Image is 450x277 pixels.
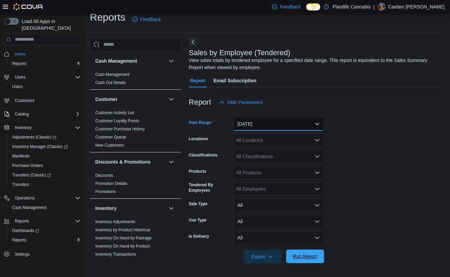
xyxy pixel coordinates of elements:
[12,217,80,225] span: Reports
[189,38,197,46] button: Next
[14,3,44,10] img: Cova
[7,132,83,142] a: Adjustments (Classic)
[1,193,83,203] button: Operations
[95,228,150,232] a: Inventory by Product Historical
[95,72,129,77] span: Cash Management
[9,180,32,189] a: Transfers
[95,219,135,224] a: Inventory Adjustments
[189,98,211,106] h3: Report
[95,80,126,85] span: Cash Out Details
[12,217,32,225] button: Reports
[9,227,42,235] a: Dashboards
[95,96,117,103] h3: Customer
[315,170,320,175] button: Open list of options
[12,134,56,140] span: Adjustments (Classic)
[9,180,80,189] span: Transfers
[189,234,209,239] label: Is Delivery
[388,3,445,11] p: Caelam [PERSON_NAME]
[140,16,161,23] span: Feedback
[9,227,80,235] span: Dashboards
[1,109,83,119] button: Catalog
[9,152,80,160] span: Manifests
[95,58,166,64] button: Cash Management
[9,133,80,141] span: Adjustments (Classic)
[95,126,145,132] span: Customer Purchase History
[9,236,80,244] span: Reports
[9,83,25,91] a: Users
[95,143,124,148] a: New Customers
[1,216,83,226] button: Reports
[90,171,181,198] div: Discounts & Promotions
[95,173,113,178] a: Discounts
[95,143,124,148] span: New Customers
[129,13,164,26] a: Feedback
[248,250,277,263] span: Export
[189,169,206,174] label: Products
[12,73,80,81] span: Users
[12,144,68,149] span: Inventory Manager (Classic)
[189,201,207,207] label: Sale Type
[15,111,29,117] span: Catalog
[1,49,83,59] button: Home
[306,10,306,11] span: Dark Mode
[7,151,83,161] button: Manifests
[95,181,127,186] a: Promotion Details
[167,57,175,65] button: Cash Management
[12,194,37,202] button: Operations
[95,252,136,257] a: Inventory Transactions
[12,250,80,258] span: Settings
[12,124,34,132] button: Inventory
[95,158,150,165] h3: Discounts & Promotions
[233,198,324,212] button: All
[95,236,152,240] a: Inventory On Hand by Package
[315,154,320,159] button: Open list of options
[9,143,71,151] a: Inventory Manager (Classic)
[12,50,80,58] span: Home
[95,158,166,165] button: Discounts & Promotions
[1,123,83,132] button: Inventory
[15,195,35,201] span: Operations
[12,250,32,258] a: Settings
[189,49,291,57] h3: Sales by Employee (Tendered)
[280,3,301,10] span: Feedback
[377,3,385,11] div: Caelam Pixley
[9,171,80,179] span: Transfers (Classic)
[9,171,54,179] a: Transfers (Classic)
[217,95,266,109] button: Hide Parameters
[95,189,116,194] a: Promotions
[167,95,175,103] button: Customer
[9,60,80,68] span: Reports
[9,204,49,212] a: Cash Management
[9,133,59,141] a: Adjustments (Classic)
[19,18,80,31] span: Load All Apps in [GEOGRAPHIC_DATA]
[293,253,317,260] span: Run Report
[9,162,46,170] a: Purchase Orders
[12,172,51,178] span: Transfers (Classic)
[7,235,83,245] button: Reports
[95,135,126,140] a: Customer Queue
[12,153,29,159] span: Manifests
[12,97,37,105] a: Customers
[90,70,181,89] div: Cash Management
[244,250,281,263] button: Export
[15,74,25,80] span: Users
[227,99,263,106] span: Hide Parameters
[315,186,320,192] button: Open list of options
[189,120,213,125] label: Date Range
[12,124,80,132] span: Inventory
[12,182,29,187] span: Transfers
[12,237,26,243] span: Reports
[95,173,113,178] span: Discounts
[9,60,29,68] a: Reports
[189,57,441,71] div: View sales totals by tendered employee for a specified date range. This report is equivalent to t...
[332,3,371,11] p: Plantlife Cannabis
[7,203,83,212] button: Cash Management
[189,217,206,223] label: Use Type
[95,244,150,249] a: Inventory On Hand by Product
[7,142,83,151] a: Inventory Manager (Classic)
[95,118,139,124] span: Customer Loyalty Points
